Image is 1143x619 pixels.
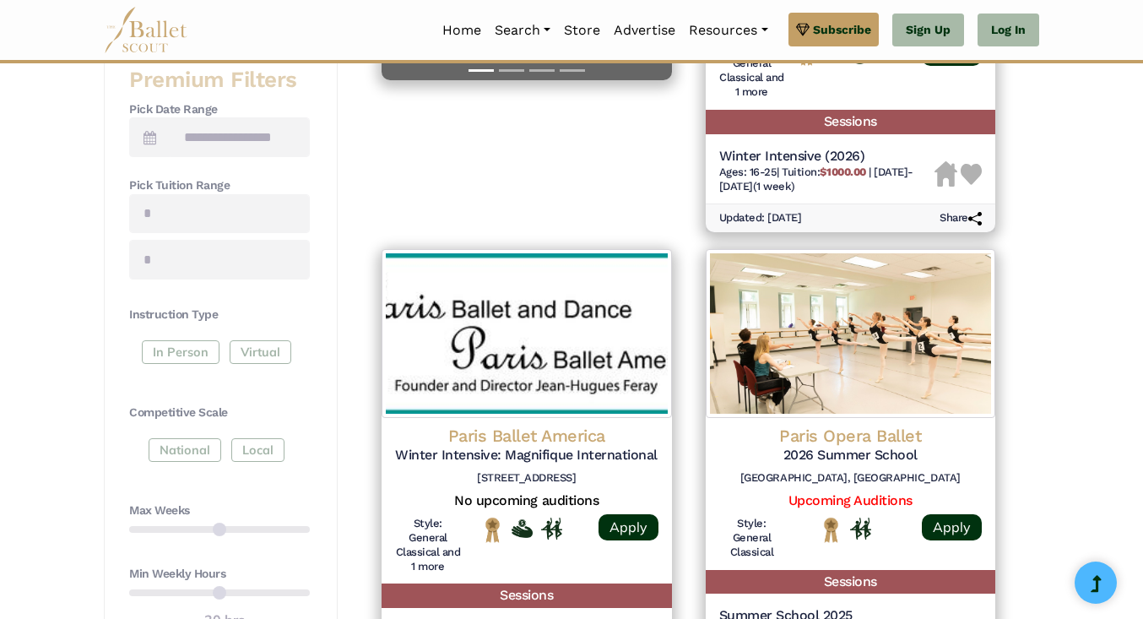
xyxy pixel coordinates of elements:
[821,517,842,543] img: National
[940,211,982,225] h6: Share
[395,425,658,447] h4: Paris Ballet America
[850,518,871,540] img: In Person
[719,425,983,447] h4: Paris Opera Ballet
[719,166,777,178] span: Ages: 16-25
[129,177,310,194] h4: Pick Tuition Range
[436,13,488,48] a: Home
[978,14,1039,47] a: Log In
[395,471,658,486] h6: [STREET_ADDRESS]
[599,514,658,540] a: Apply
[788,13,879,46] a: Subscribe
[395,492,658,510] h5: No upcoming auditions
[129,307,310,323] h4: Instruction Type
[706,570,996,595] h5: Sessions
[820,166,865,178] b: $1000.00
[719,42,785,100] h6: Style: General Classical and 1 more
[129,566,310,583] h4: Min Weekly Hours
[469,61,494,80] button: Slide 1
[719,166,913,193] span: [DATE]-[DATE] (1 week)
[382,584,672,608] h5: Sessions
[512,519,533,538] img: Offers Financial Aid
[607,13,682,48] a: Advertise
[719,471,983,486] h6: [GEOGRAPHIC_DATA], [GEOGRAPHIC_DATA]
[488,13,557,48] a: Search
[719,517,785,560] h6: Style: General Classical
[529,61,555,80] button: Slide 3
[934,161,957,187] img: Housing Unavailable
[541,518,562,540] img: In Person
[922,514,982,540] a: Apply
[395,517,461,574] h6: Style: General Classical and 1 more
[782,166,869,178] span: Tuition:
[499,61,524,80] button: Slide 2
[395,447,658,464] h5: Winter Intensive: Magnifique International Ballet Intensive
[706,249,996,418] img: Logo
[482,517,503,543] img: National
[557,13,607,48] a: Store
[719,166,935,194] h6: | |
[129,101,310,118] h4: Pick Date Range
[382,249,672,418] img: Logo
[129,66,310,95] h3: Premium Filters
[706,110,996,134] h5: Sessions
[788,492,913,508] a: Upcoming Auditions
[719,211,802,225] h6: Updated: [DATE]
[129,502,310,519] h4: Max Weeks
[719,148,935,166] h5: Winter Intensive (2026)
[682,13,774,48] a: Resources
[813,20,871,39] span: Subscribe
[892,14,964,47] a: Sign Up
[560,61,585,80] button: Slide 4
[129,405,310,421] h4: Competitive Scale
[796,20,810,39] img: gem.svg
[961,164,982,185] img: Heart
[719,447,983,464] h5: 2026 Summer School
